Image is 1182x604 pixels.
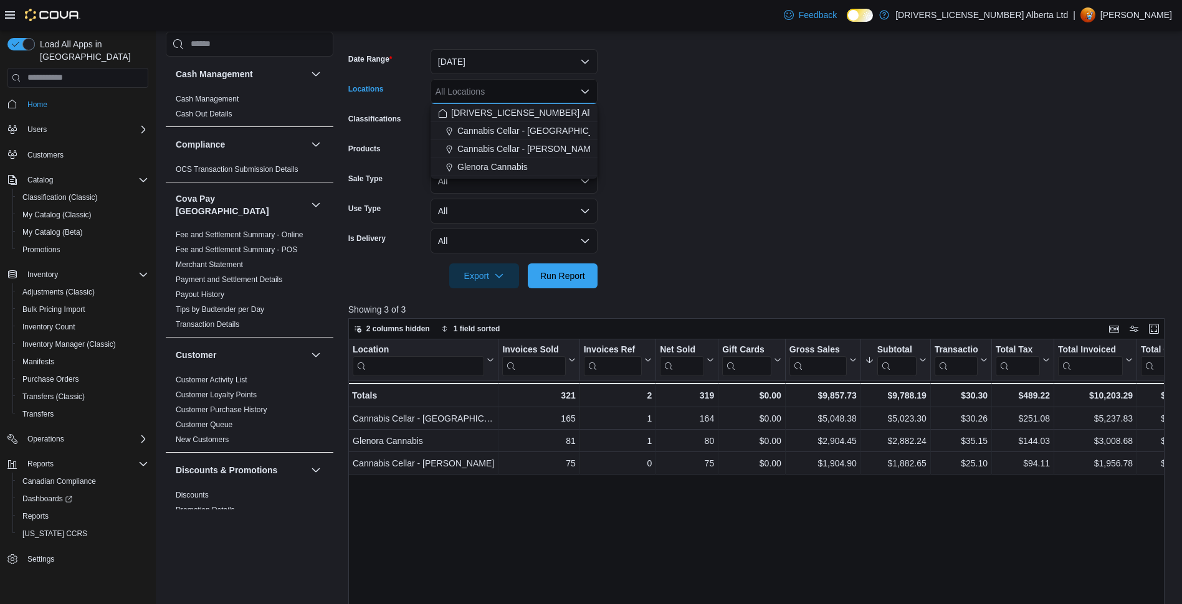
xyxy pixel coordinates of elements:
span: Payment and Settlement Details [176,274,282,284]
div: Cannabis Cellar - [PERSON_NAME] [353,456,494,471]
button: Glenora Cannabis [431,158,598,176]
a: My Catalog (Beta) [17,225,88,240]
button: 1 field sorted [436,321,505,336]
div: $30.30 [935,388,988,403]
div: $144.03 [996,433,1050,448]
button: Home [2,95,153,113]
button: Cova Pay [GEOGRAPHIC_DATA] [308,197,323,212]
button: Run Report [528,263,598,288]
div: $1,882.65 [865,456,927,471]
button: Transaction Average [935,344,988,375]
span: Transfers (Classic) [17,389,148,404]
span: Cannabis Cellar - [GEOGRAPHIC_DATA] [457,125,618,137]
button: Compliance [176,138,306,150]
button: Total Tax [996,344,1050,375]
span: Transaction Details [176,319,239,329]
span: My Catalog (Classic) [17,207,148,222]
span: New Customers [176,434,229,444]
button: Reports [12,507,153,525]
button: All [431,229,598,253]
button: 2 columns hidden [349,321,435,336]
button: Gift Cards [722,344,781,375]
button: Inventory [22,267,63,282]
a: Home [22,97,52,112]
span: Purchase Orders [17,372,148,387]
button: Compliance [308,136,323,151]
span: Fee and Settlement Summary - Online [176,229,303,239]
label: Sale Type [348,174,383,184]
span: Washington CCRS [17,526,148,541]
div: 164 [660,411,714,426]
div: 80 [660,433,714,448]
div: 75 [502,456,575,471]
span: Load All Apps in [GEOGRAPHIC_DATA] [35,38,148,63]
div: Gift Cards [722,344,771,356]
h3: Customer [176,348,216,361]
div: $0.00 [722,456,781,471]
button: Cannabis Cellar - [GEOGRAPHIC_DATA] [431,122,598,140]
div: Total Tax [996,344,1040,356]
p: | [1073,7,1075,22]
span: Inventory [22,267,148,282]
div: $5,237.83 [1058,411,1133,426]
div: Transaction Average [935,344,978,356]
a: Inventory Manager (Classic) [17,337,121,352]
div: 0 [583,456,651,471]
button: Adjustments (Classic) [12,283,153,301]
a: Cash Out Details [176,109,232,118]
span: Discounts [176,489,209,499]
button: Catalog [2,171,153,189]
p: [DRIVERS_LICENSE_NUMBER] Alberta Ltd [895,7,1068,22]
div: Location [353,344,484,375]
span: Bulk Pricing Import [22,304,85,314]
span: 1 field sorted [454,324,500,334]
span: Customer Activity List [176,374,247,384]
button: Transfers (Classic) [12,388,153,405]
button: Bulk Pricing Import [12,301,153,318]
div: Chris Zimmerman [1080,7,1095,22]
button: Users [22,122,52,137]
label: Products [348,144,381,154]
button: Cash Management [176,67,306,80]
span: Merchant Statement [176,259,243,269]
div: $3,008.68 [1058,433,1133,448]
button: Promotions [12,241,153,258]
span: Purchase Orders [22,374,79,384]
span: Customers [22,147,148,163]
a: Payout History [176,290,224,298]
div: Total Tax [996,344,1040,375]
div: Total Invoiced [1058,344,1123,375]
a: Purchase Orders [17,372,84,387]
span: Canadian Compliance [17,474,148,489]
span: Cash Out Details [176,108,232,118]
span: Reports [22,511,49,521]
div: Cash Management [166,91,333,126]
span: Customer Loyalty Points [176,389,257,399]
label: Use Type [348,204,381,214]
label: Classifications [348,114,401,124]
button: Discounts & Promotions [308,462,323,477]
div: $1,904.90 [789,456,857,471]
span: Cash Management [176,93,239,103]
button: Reports [2,455,153,473]
span: My Catalog (Classic) [22,210,92,220]
span: Run Report [540,270,585,282]
span: Operations [22,432,148,446]
a: Payment and Settlement Details [176,275,282,283]
span: Adjustments (Classic) [17,285,148,300]
button: [US_STATE] CCRS [12,525,153,542]
div: Subtotal [877,344,917,375]
span: Inventory Count [17,319,148,334]
button: [DRIVERS_LICENSE_NUMBER] Alberta Ltd [431,104,598,122]
span: Customer Purchase History [176,404,267,414]
a: Dashboards [12,490,153,507]
button: Enter fullscreen [1146,321,1161,336]
span: Dashboards [22,494,72,504]
span: Classification (Classic) [17,190,148,205]
span: Transfers [22,409,54,419]
span: Manifests [22,357,54,367]
span: Export [457,263,512,288]
div: $2,904.45 [789,433,857,448]
div: 81 [502,433,575,448]
div: Customer [166,372,333,451]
